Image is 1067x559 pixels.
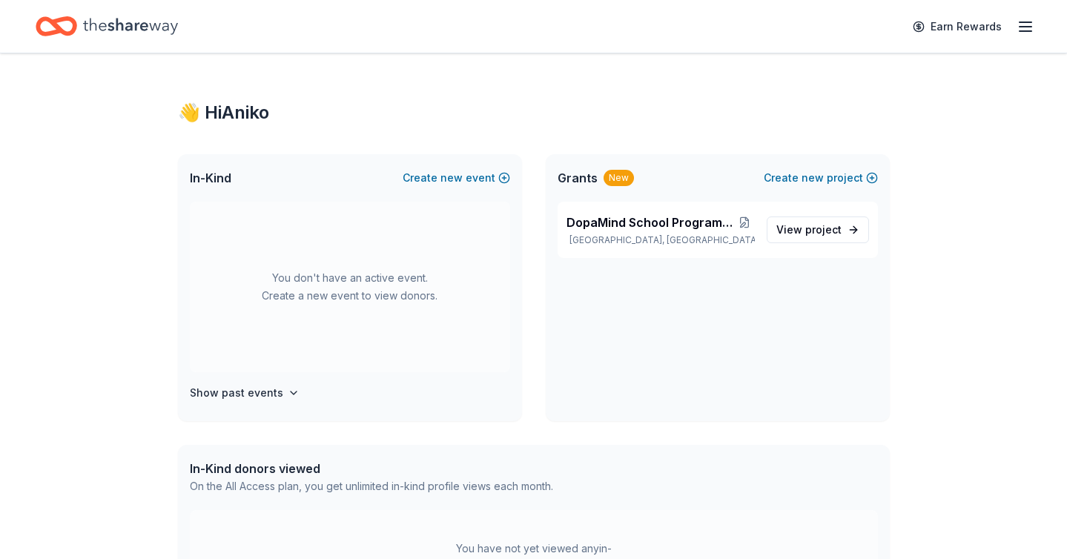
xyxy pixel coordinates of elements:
[190,477,553,495] div: On the All Access plan, you get unlimited in-kind profile views each month.
[403,169,510,187] button: Createnewevent
[190,384,300,402] button: Show past events
[904,13,1011,40] a: Earn Rewards
[805,223,842,236] span: project
[566,214,736,231] span: DopaMind School Programs and Assemblies
[190,384,283,402] h4: Show past events
[440,169,463,187] span: new
[566,234,755,246] p: [GEOGRAPHIC_DATA], [GEOGRAPHIC_DATA]
[178,101,890,125] div: 👋 Hi Aniko
[764,169,878,187] button: Createnewproject
[190,460,553,477] div: In-Kind donors viewed
[558,169,598,187] span: Grants
[802,169,824,187] span: new
[190,202,510,372] div: You don't have an active event. Create a new event to view donors.
[776,221,842,239] span: View
[36,9,178,44] a: Home
[767,216,869,243] a: View project
[604,170,634,186] div: New
[190,169,231,187] span: In-Kind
